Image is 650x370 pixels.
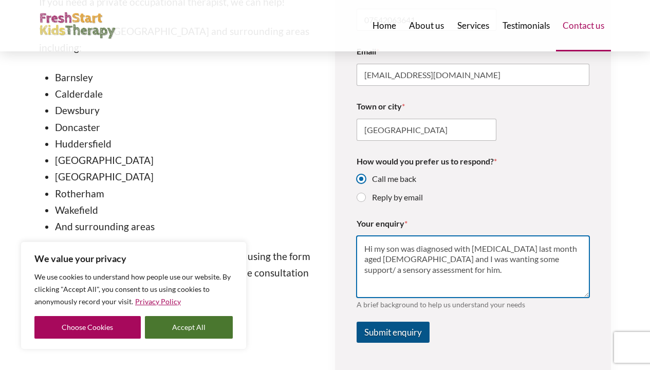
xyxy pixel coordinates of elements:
[34,271,233,308] p: We use cookies to understand how people use our website. By clicking "Accept All", you consent to...
[357,101,590,111] label: Town or city
[357,218,590,228] label: Your enquiry
[55,102,315,119] li: Dewsbury
[457,21,489,30] span: Services
[503,21,550,30] span: Testimonials
[55,169,315,185] li: [GEOGRAPHIC_DATA]
[55,86,315,102] li: Calderdale
[55,69,315,86] li: Barnsley
[409,21,444,30] span: About us
[357,300,590,309] div: A brief background to help us understand your needs
[55,218,315,235] li: And surrounding areas
[366,174,416,184] label: Call me back
[357,322,430,343] button: Submit enquiry
[55,136,315,152] li: Huddersfield
[563,21,604,30] span: Contact us
[55,186,315,202] li: Rotherham
[34,316,141,339] button: Choose Cookies
[145,316,233,339] button: Accept All
[55,152,315,169] li: [GEOGRAPHIC_DATA]
[55,202,315,218] li: Wakefield
[135,297,181,306] a: Privacy Policy
[39,12,116,40] img: FreshStart Kids Therapy logo
[366,192,423,203] label: Reply by email
[373,21,396,30] span: Home
[34,252,233,265] p: We value your privacy
[357,156,497,166] legend: How would you prefer us to respond?
[55,119,315,136] li: Doncaster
